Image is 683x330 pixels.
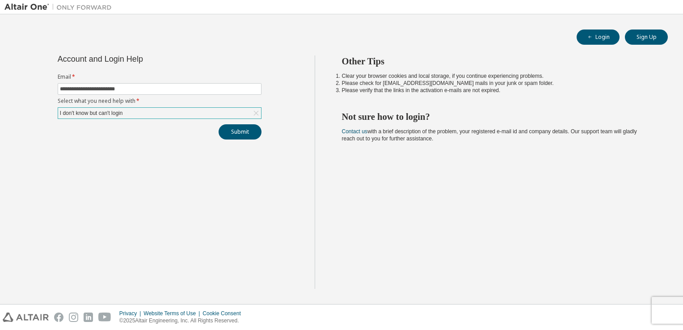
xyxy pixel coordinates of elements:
[219,124,261,140] button: Submit
[342,80,652,87] li: Please check for [EMAIL_ADDRESS][DOMAIN_NAME] mails in your junk or spam folder.
[342,87,652,94] li: Please verify that the links in the activation e-mails are not expired.
[54,313,63,322] img: facebook.svg
[342,111,652,123] h2: Not sure how to login?
[59,108,124,118] div: I don't know but can't login
[119,310,143,317] div: Privacy
[202,310,246,317] div: Cookie Consent
[625,30,668,45] button: Sign Up
[69,313,78,322] img: instagram.svg
[84,313,93,322] img: linkedin.svg
[342,128,367,135] a: Contact us
[58,55,221,63] div: Account and Login Help
[58,73,261,80] label: Email
[58,108,261,118] div: I don't know but can't login
[342,72,652,80] li: Clear your browser cookies and local storage, if you continue experiencing problems.
[98,313,111,322] img: youtube.svg
[577,30,620,45] button: Login
[58,97,261,105] label: Select what you need help with
[143,310,202,317] div: Website Terms of Use
[342,55,652,67] h2: Other Tips
[3,313,49,322] img: altair_logo.svg
[119,317,246,325] p: © 2025 Altair Engineering, Inc. All Rights Reserved.
[342,128,637,142] span: with a brief description of the problem, your registered e-mail id and company details. Our suppo...
[4,3,116,12] img: Altair One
